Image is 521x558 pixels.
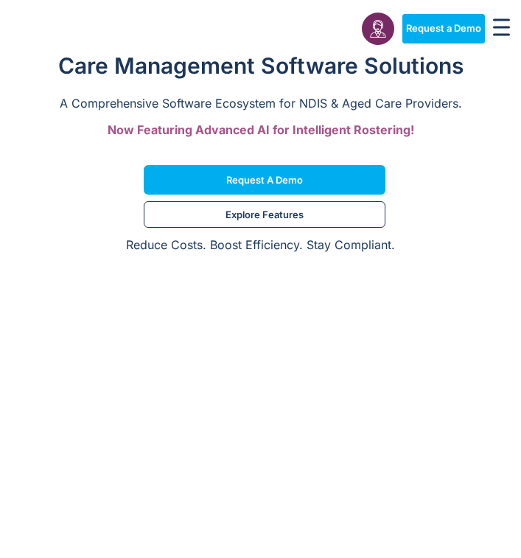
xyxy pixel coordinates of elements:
span: Explore Features [225,211,304,218]
div: Menu Toggle [493,18,510,39]
h1: Care Management Software Solutions [15,49,506,82]
span: Request a Demo [226,176,303,184]
p: A Comprehensive Software Ecosystem for NDIS & Aged Care Providers. [15,95,506,111]
a: Request a Demo [402,14,485,43]
a: Request a Demo [144,165,385,195]
img: CareMaster Logo [11,18,114,41]
span: Request a Demo [406,23,481,35]
span: Now Featuring Advanced AI for Intelligent Rostering! [108,122,414,137]
a: Explore Features [144,201,385,228]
